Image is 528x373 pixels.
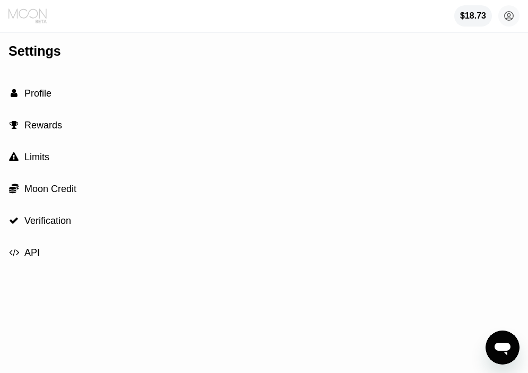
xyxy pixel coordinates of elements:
span: Profile [24,88,51,99]
div:  [8,120,19,130]
div:  [8,216,19,225]
div: Verification [8,205,520,237]
div: Profile [8,77,520,109]
div: $18.73 [454,5,492,27]
span: API [24,247,40,258]
div: API [8,237,520,268]
div: Limits [8,141,520,173]
span:  [9,152,19,162]
span:  [9,216,19,225]
div:  [8,152,19,162]
span: Moon Credit [24,184,76,194]
span:  [11,89,18,98]
div:  [8,248,19,257]
span:  [9,183,19,194]
div: Settings [8,44,520,59]
span: Rewards [24,120,62,131]
span: Limits [24,152,49,162]
div: Moon Credit [8,173,520,205]
iframe: Button to launch messaging window [486,331,520,365]
div:  [8,89,19,98]
span:  [9,248,19,257]
span:  [10,120,19,130]
div: $18.73 [460,11,486,21]
span: Verification [24,215,71,226]
div: Rewards [8,109,520,141]
div:  [8,183,19,194]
